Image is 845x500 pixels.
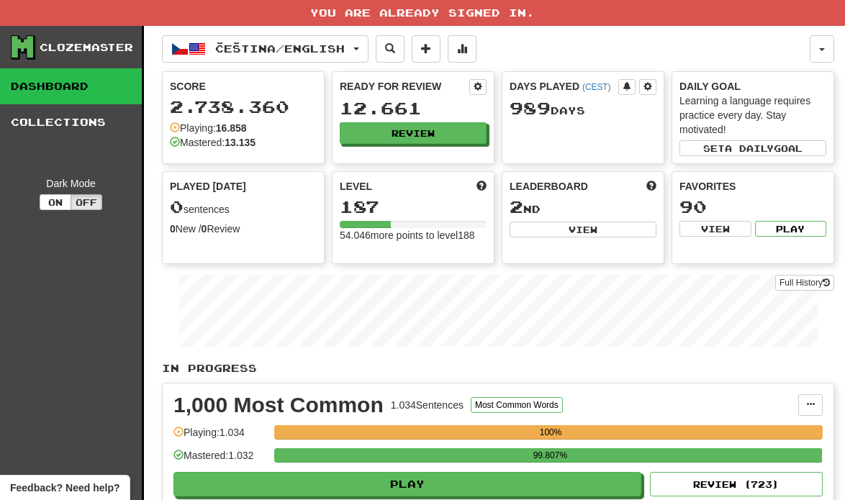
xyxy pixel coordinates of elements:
button: Play [173,472,641,496]
div: Dark Mode [11,176,131,191]
button: Search sentences [376,35,405,63]
div: Ready for Review [340,79,469,94]
button: Čeština/English [162,35,369,63]
div: Favorites [679,179,826,194]
div: 99.807% [279,448,821,463]
button: Seta dailygoal [679,140,826,156]
button: Play [755,221,827,237]
span: Level [340,179,372,194]
div: 54.046 more points to level 188 [340,228,487,242]
span: This week in points, UTC [646,179,656,194]
span: 2 [510,196,523,217]
span: Played [DATE] [170,179,246,194]
button: Review (723) [650,472,823,496]
span: Score more points to level up [476,179,487,194]
span: Open feedback widget [10,481,119,495]
strong: 0 [202,223,207,235]
div: sentences [170,198,317,217]
span: a daily [725,143,774,153]
span: 989 [510,98,551,118]
div: Playing: [170,121,247,135]
div: Mastered: [170,135,256,150]
p: In Progress [162,361,834,376]
div: New / Review [170,222,317,236]
div: Playing: 1.034 [173,425,267,449]
div: 187 [340,198,487,216]
button: Most Common Words [471,397,563,413]
a: Full History [775,275,834,291]
button: Review [340,122,487,144]
a: (CEST) [582,82,611,92]
div: 12.661 [340,99,487,117]
div: nd [510,198,656,217]
button: Off [71,194,102,210]
div: Score [170,79,317,94]
div: Mastered: 1.032 [173,448,267,472]
div: 1,000 Most Common [173,394,384,416]
div: Days Played [510,79,618,94]
button: View [679,221,751,237]
strong: 16.858 [216,122,247,134]
span: Čeština / English [215,42,345,55]
button: On [40,194,71,210]
div: 100% [279,425,823,440]
button: Add sentence to collection [412,35,440,63]
div: 2.738.360 [170,98,317,116]
div: Learning a language requires practice every day. Stay motivated! [679,94,826,137]
button: View [510,222,656,237]
strong: 13.135 [225,137,256,148]
div: Clozemaster [40,40,133,55]
span: Leaderboard [510,179,588,194]
span: 0 [170,196,184,217]
div: Daily Goal [679,79,826,94]
strong: 0 [170,223,176,235]
div: Day s [510,99,656,118]
button: More stats [448,35,476,63]
div: 90 [679,198,826,216]
div: 1.034 Sentences [391,398,464,412]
